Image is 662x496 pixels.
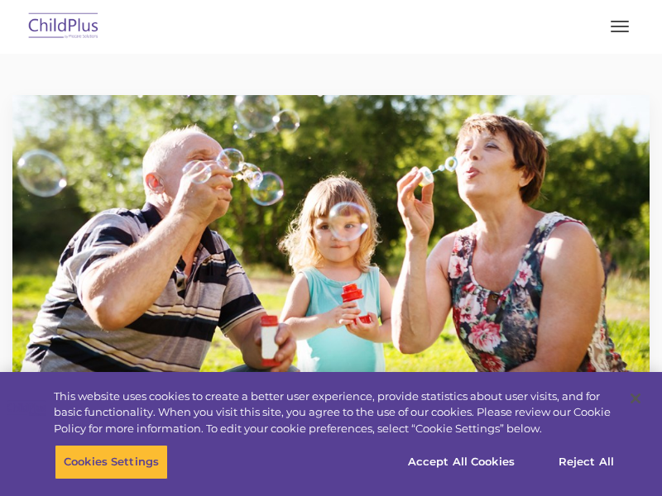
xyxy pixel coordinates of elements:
button: Cookies Settings [55,445,168,479]
button: Close [617,380,654,417]
img: ChildPlus by Procare Solutions [25,7,103,46]
button: Reject All [535,445,638,479]
button: Accept All Cookies [399,445,524,479]
div: This website uses cookies to create a better user experience, provide statistics about user visit... [54,389,616,437]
